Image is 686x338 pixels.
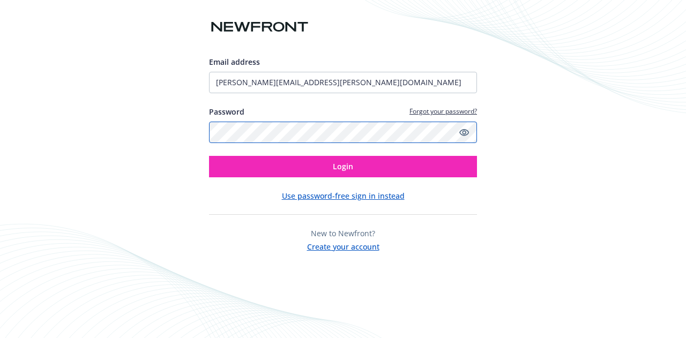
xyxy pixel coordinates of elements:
[333,161,353,171] span: Login
[209,122,477,143] input: Enter your password
[209,57,260,67] span: Email address
[209,156,477,177] button: Login
[209,18,310,36] img: Newfront logo
[307,239,379,252] button: Create your account
[311,228,375,238] span: New to Newfront?
[458,126,471,139] a: Show password
[209,72,477,93] input: Enter your email
[409,107,477,116] a: Forgot your password?
[282,190,405,201] button: Use password-free sign in instead
[209,106,244,117] label: Password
